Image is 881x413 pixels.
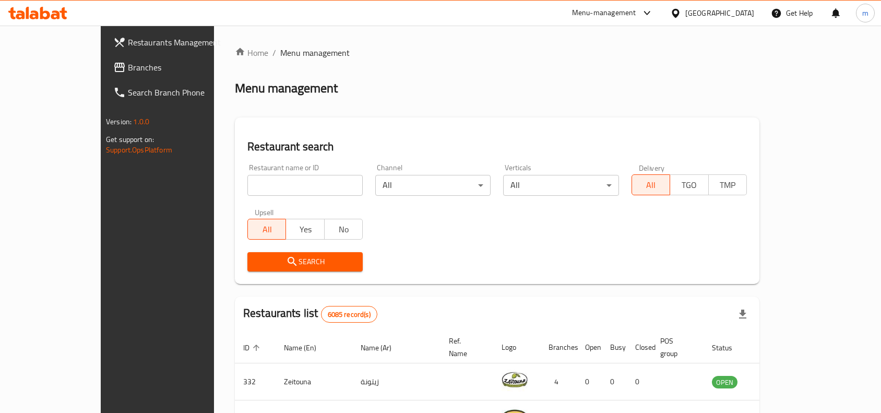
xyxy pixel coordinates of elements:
div: [GEOGRAPHIC_DATA] [685,7,754,19]
span: No [329,222,359,237]
span: Restaurants Management [128,36,240,49]
button: All [247,219,286,240]
span: TGO [674,178,704,193]
th: Busy [602,332,627,363]
div: All [375,175,491,196]
button: TGO [670,174,708,195]
h2: Restaurants list [243,305,377,323]
button: Search [247,252,363,272]
span: Branches [128,61,240,74]
span: Yes [290,222,320,237]
button: TMP [708,174,747,195]
span: All [252,222,282,237]
nav: breadcrumb [235,46,759,59]
span: Search Branch Phone [128,86,240,99]
span: POS group [660,335,691,360]
div: Export file [730,302,755,327]
span: Ref. Name [449,335,481,360]
span: m [862,7,868,19]
span: Get support on: [106,133,154,146]
span: OPEN [712,376,737,388]
div: Total records count [321,306,377,323]
span: Name (En) [284,341,330,354]
div: Menu-management [572,7,636,19]
label: Upsell [255,208,274,216]
div: All [503,175,618,196]
a: Home [235,46,268,59]
td: 0 [627,363,652,400]
a: Branches [105,55,248,80]
span: TMP [713,178,743,193]
span: Search [256,255,354,268]
td: زيتونة [352,363,440,400]
button: Yes [285,219,324,240]
span: Menu management [280,46,350,59]
img: Zeitouna [502,367,528,393]
td: 0 [602,363,627,400]
button: All [632,174,670,195]
span: 6085 record(s) [322,310,377,320]
button: No [324,219,363,240]
h2: Restaurant search [247,139,747,155]
h2: Menu management [235,80,338,97]
th: Closed [627,332,652,363]
td: 0 [577,363,602,400]
span: All [636,178,666,193]
input: Search for restaurant name or ID.. [247,175,363,196]
td: 4 [540,363,577,400]
td: 332 [235,363,276,400]
th: Branches [540,332,577,363]
a: Restaurants Management [105,30,248,55]
a: Search Branch Phone [105,80,248,105]
span: Name (Ar) [361,341,405,354]
span: Version: [106,115,132,128]
td: Zeitouna [276,363,352,400]
span: ID [243,341,263,354]
a: Support.OpsPlatform [106,143,172,157]
th: Open [577,332,602,363]
label: Delivery [639,164,665,171]
li: / [272,46,276,59]
span: Status [712,341,746,354]
span: 1.0.0 [133,115,149,128]
th: Logo [493,332,540,363]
